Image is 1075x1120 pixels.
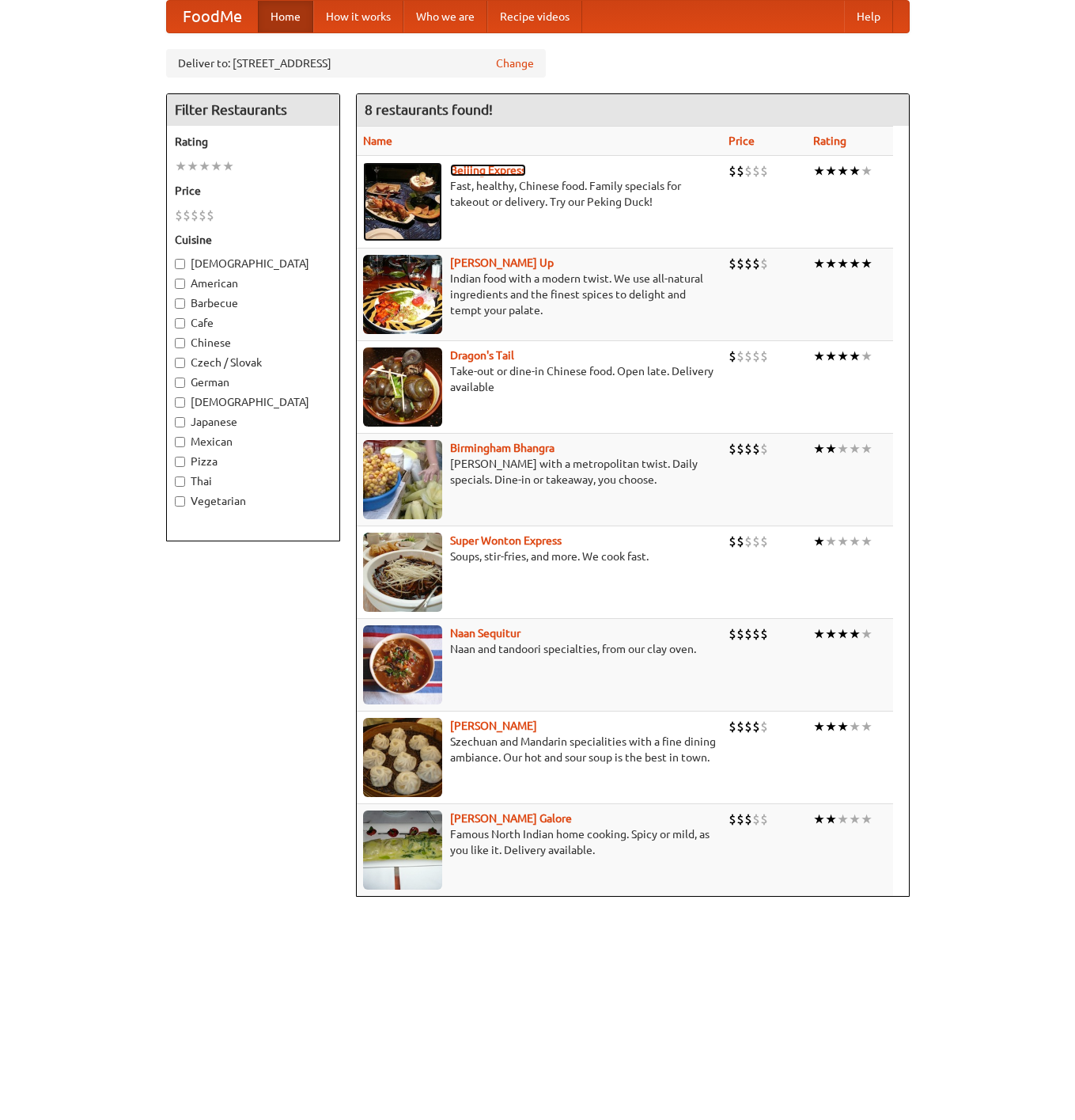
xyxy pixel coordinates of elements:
[760,625,768,643] li: $
[825,347,837,365] li: ★
[175,295,331,311] label: Barbecue
[175,414,331,430] label: Japanese
[363,549,717,564] p: Soups, stir-fries, and more. We cook fast.
[813,811,825,828] li: ★
[206,207,214,224] li: $
[861,347,872,365] li: ★
[210,158,222,175] li: ★
[736,625,744,643] li: $
[837,162,849,180] li: ★
[744,162,752,180] li: $
[175,318,185,328] input: Cafe
[487,1,582,32] a: Recipe videos
[849,718,861,735] li: ★
[363,440,442,519] img: bhangra.jpg
[744,811,752,828] li: $
[175,397,185,408] input: [DEMOGRAPHIC_DATA]
[175,335,331,351] label: Chinese
[813,625,825,643] li: ★
[729,440,736,457] li: $
[849,255,861,272] li: ★
[849,440,861,457] li: ★
[363,363,717,395] p: Take-out or dine-in Chinese food. Open late. Delivery available
[167,94,339,126] h4: Filter Restaurants
[813,440,825,457] li: ★
[752,162,760,180] li: $
[199,207,206,224] li: $
[450,164,526,177] b: Beijing Express
[825,162,837,180] li: ★
[760,533,768,550] li: $
[729,625,736,643] li: $
[450,442,555,454] a: Birmingham Bhangra
[825,718,837,735] li: ★
[191,207,199,224] li: $
[813,162,825,180] li: ★
[363,826,717,858] p: Famous North Indian home cooking. Spicy or mild, as you like it. Delivery available.
[363,811,442,890] img: currygalore.jpg
[837,811,849,828] li: ★
[363,178,717,210] p: Fast, healthy, Chinese food. Family specials for takeout or delivery. Try our Peking Duck!
[837,347,849,365] li: ★
[187,158,199,175] li: ★
[363,347,442,427] img: dragon.jpg
[861,533,872,550] li: ★
[736,718,744,735] li: $
[744,440,752,457] li: $
[825,440,837,457] li: ★
[760,440,768,457] li: $
[175,378,185,388] input: German
[199,158,210,175] li: ★
[729,162,736,180] li: $
[175,298,185,309] input: Barbecue
[825,255,837,272] li: ★
[258,1,313,32] a: Home
[752,533,760,550] li: $
[729,347,736,365] li: $
[760,718,768,735] li: $
[813,347,825,365] li: ★
[744,255,752,272] li: $
[363,162,442,241] img: beijing.jpg
[729,135,755,147] a: Price
[825,533,837,550] li: ★
[729,533,736,550] li: $
[813,533,825,550] li: ★
[175,374,331,390] label: German
[175,275,331,291] label: American
[175,358,185,368] input: Czech / Slovak
[175,279,185,289] input: American
[175,473,331,489] label: Thai
[363,255,442,334] img: curryup.jpg
[450,627,520,640] a: Naan Sequitur
[813,135,846,147] a: Rating
[363,734,717,765] p: Szechuan and Mandarin specialities with a fine dining ambiance. Our hot and sour soup is the best...
[166,49,546,78] div: Deliver to: [STREET_ADDRESS]
[752,811,760,828] li: $
[450,719,537,732] a: [PERSON_NAME]
[175,417,185,427] input: Japanese
[849,811,861,828] li: ★
[175,457,185,467] input: Pizza
[861,440,872,457] li: ★
[752,347,760,365] li: $
[363,625,442,704] img: naansequitur.jpg
[837,718,849,735] li: ★
[844,1,893,32] a: Help
[760,162,768,180] li: $
[760,255,768,272] li: $
[736,162,744,180] li: $
[313,1,403,32] a: How it works
[175,183,331,199] h5: Price
[861,718,872,735] li: ★
[365,102,493,117] ng-pluralize: 8 restaurants found!
[363,456,717,488] p: [PERSON_NAME] with a metropolitan twist. Daily specials. Dine-in or takeaway, you choose.
[183,207,191,224] li: $
[167,1,258,32] a: FoodMe
[450,812,572,825] a: [PERSON_NAME] Galore
[729,811,736,828] li: $
[496,55,534,71] a: Change
[837,533,849,550] li: ★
